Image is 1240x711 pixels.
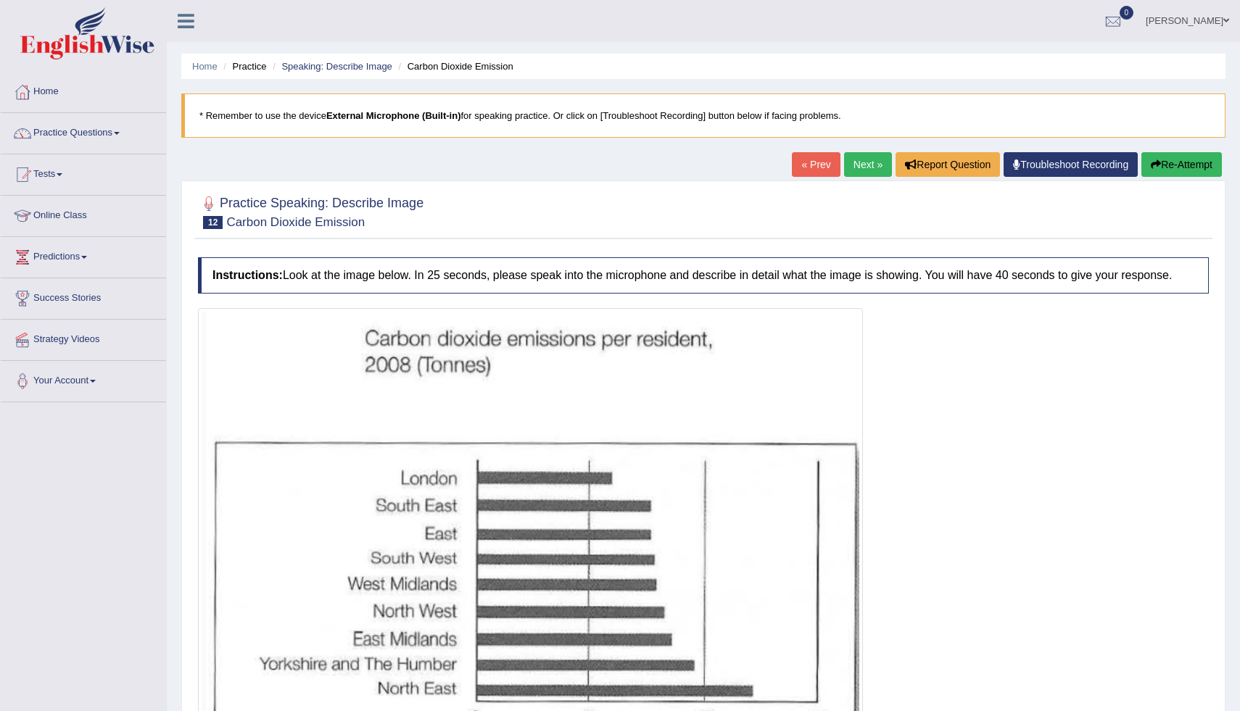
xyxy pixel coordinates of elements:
b: External Microphone (Built-in) [326,110,461,121]
h4: Look at the image below. In 25 seconds, please speak into the microphone and describe in detail w... [198,257,1209,294]
a: Tests [1,154,166,191]
a: Predictions [1,237,166,273]
b: Instructions: [212,269,283,281]
button: Re-Attempt [1141,152,1222,177]
a: Troubleshoot Recording [1004,152,1138,177]
button: Report Question [896,152,1000,177]
li: Practice [220,59,266,73]
span: 0 [1120,6,1134,20]
a: « Prev [792,152,840,177]
a: Your Account [1,361,166,397]
h2: Practice Speaking: Describe Image [198,193,423,229]
a: Next » [844,152,892,177]
a: Practice Questions [1,113,166,149]
a: Success Stories [1,278,166,315]
a: Home [192,61,218,72]
blockquote: * Remember to use the device for speaking practice. Or click on [Troubleshoot Recording] button b... [181,93,1225,138]
li: Carbon Dioxide Emission [394,59,513,73]
a: Home [1,72,166,108]
small: Carbon Dioxide Emission [226,215,365,229]
span: 12 [203,216,223,229]
a: Strategy Videos [1,320,166,356]
a: Speaking: Describe Image [281,61,392,72]
a: Online Class [1,196,166,232]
